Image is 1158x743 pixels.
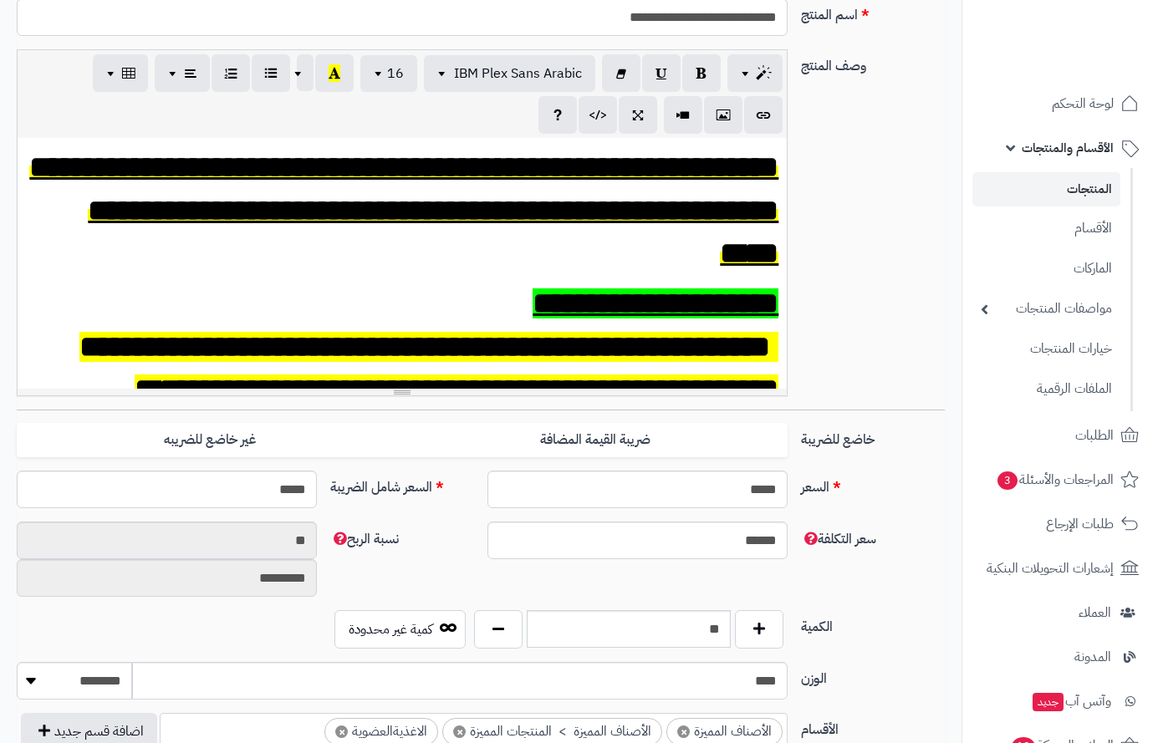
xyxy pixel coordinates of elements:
[972,681,1148,721] a: وآتس آبجديد
[794,610,951,637] label: الكمية
[794,49,951,76] label: وصف المنتج
[1079,601,1111,624] span: العملاء
[1022,136,1114,160] span: الأقسام والمنتجات
[972,371,1120,407] a: الملفات الرقمية
[972,251,1120,287] a: الماركات
[972,593,1148,633] a: العملاء
[794,713,951,740] label: الأقسام
[402,423,788,457] label: ضريبة القيمة المضافة
[387,64,404,84] span: 16
[972,504,1148,544] a: طلبات الإرجاع
[324,471,481,497] label: السعر شامل الضريبة
[972,331,1120,367] a: خيارات المنتجات
[794,662,951,689] label: الوزن
[794,471,951,497] label: السعر
[801,529,876,549] span: سعر التكلفة
[1074,645,1111,669] span: المدونة
[987,557,1114,580] span: إشعارات التحويلات البنكية
[996,468,1114,491] span: المراجعات والأسئلة
[1033,693,1064,711] span: جديد
[972,548,1148,588] a: إشعارات التحويلات البنكية
[972,291,1120,327] a: مواصفات المنتجات
[335,725,348,738] span: ×
[1031,690,1111,713] span: وآتس آب
[454,64,582,84] span: IBM Plex Sans Arabic
[330,529,399,549] span: نسبة الربح
[794,423,951,450] label: خاضع للضريبة
[972,172,1120,206] a: المنتجات
[972,460,1148,500] a: المراجعات والأسئلة3
[972,415,1148,455] a: الطلبات
[972,637,1148,677] a: المدونة
[1052,92,1114,115] span: لوحة التحكم
[1075,424,1114,447] span: الطلبات
[972,84,1148,124] a: لوحة التحكم
[972,211,1120,247] a: الأقسام
[677,725,690,738] span: ×
[997,471,1018,490] span: 3
[424,55,595,92] button: IBM Plex Sans Arabic
[453,725,466,738] span: ×
[360,55,417,92] button: 16
[1046,512,1114,536] span: طلبات الإرجاع
[17,423,402,457] label: غير خاضع للضريبه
